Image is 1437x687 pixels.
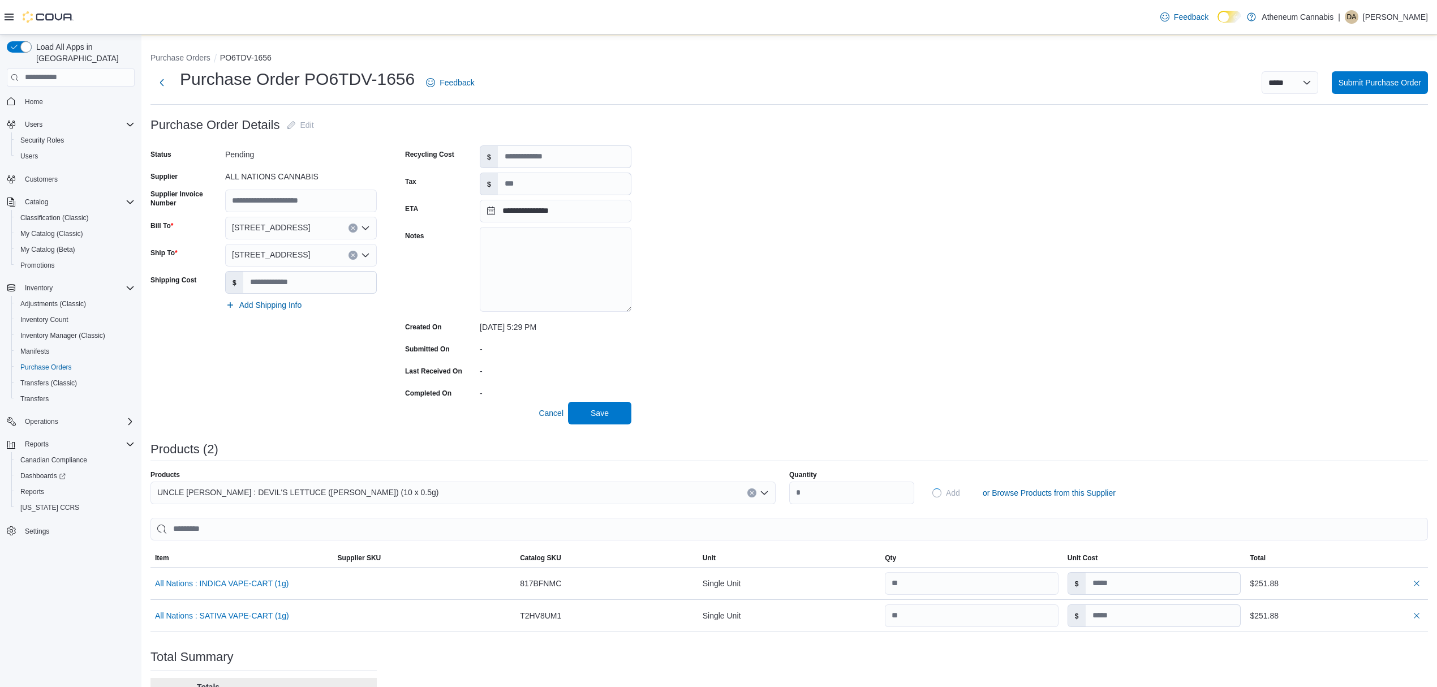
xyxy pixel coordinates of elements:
label: Ship To [150,248,178,257]
button: PO6TDV-1656 [220,53,272,62]
span: Settings [20,523,135,538]
span: Inventory Manager (Classic) [20,331,105,340]
button: Total [1245,549,1428,567]
span: Purchase Orders [16,360,135,374]
label: $ [1068,573,1086,594]
h1: Purchase Order PO6TDV-1656 [180,68,415,91]
span: Customers [25,175,58,184]
a: Home [20,95,48,109]
span: Submit Purchase Order [1339,77,1421,88]
img: Cova [23,11,74,23]
div: - [480,384,631,398]
span: Reports [25,440,49,449]
a: Users [16,149,42,163]
span: Loading [932,487,943,498]
span: Manifests [20,347,49,356]
button: My Catalog (Beta) [11,242,139,257]
span: Inventory Manager (Classic) [16,329,135,342]
span: Canadian Compliance [20,456,87,465]
span: UNCLE [PERSON_NAME] : DEVIL'S LETTUCE ([PERSON_NAME]) (10 x 0.5g) [157,486,438,499]
a: Reports [16,485,49,499]
button: Supplier SKU [333,549,516,567]
a: Canadian Compliance [16,453,92,467]
span: Users [20,152,38,161]
span: My Catalog (Beta) [20,245,75,254]
button: Users [2,117,139,132]
h3: Purchase Order Details [150,118,280,132]
button: Clear input [747,488,756,497]
button: [US_STATE] CCRS [11,500,139,516]
button: Purchase Orders [150,53,210,62]
a: Adjustments (Classic) [16,297,91,311]
div: - [480,340,631,354]
button: Cancel [534,402,568,424]
span: Transfers [20,394,49,403]
span: Adjustments (Classic) [20,299,86,308]
label: Created On [405,323,442,332]
label: $ [480,173,498,195]
input: Dark Mode [1217,11,1241,23]
a: Manifests [16,345,54,358]
span: Save [591,407,609,419]
button: Reports [11,484,139,500]
span: Reports [16,485,135,499]
button: Next [150,71,173,94]
a: Settings [20,525,54,538]
h3: Total Summary [150,650,234,664]
div: $251.88 [1250,609,1423,622]
p: Atheneum Cannabis [1262,10,1333,24]
span: Reports [20,487,44,496]
h3: Products (2) [150,443,218,456]
a: Transfers (Classic) [16,376,81,390]
button: Users [20,118,47,131]
span: Home [25,97,43,106]
label: Last Received On [405,367,462,376]
span: Qty [885,553,896,563]
button: Unit Cost [1063,549,1246,567]
a: Inventory Count [16,313,73,327]
button: Security Roles [11,132,139,148]
span: Adjustments (Classic) [16,297,135,311]
a: Inventory Manager (Classic) [16,329,110,342]
button: Settings [2,522,139,539]
label: Submitted On [405,345,450,354]
span: Catalog [20,195,135,209]
span: Promotions [16,259,135,272]
a: [US_STATE] CCRS [16,501,84,514]
label: $ [1068,605,1086,626]
div: Destiny Ashdown [1345,10,1358,24]
span: Transfers (Classic) [16,376,135,390]
label: Supplier Invoice Number [150,190,221,208]
button: Clear input [349,224,358,233]
label: Recycling Cost [405,150,454,159]
div: - [480,362,631,376]
nav: An example of EuiBreadcrumbs [150,52,1428,66]
span: [US_STATE] CCRS [20,503,79,512]
button: Open list of options [760,488,769,497]
span: Home [20,95,135,109]
div: ALL NATIONS CANNABIS [225,168,377,181]
label: Tax [405,177,416,186]
span: or Browse Products from this Supplier [983,487,1116,499]
a: Security Roles [16,134,68,147]
a: Dashboards [11,468,139,484]
span: Load All Apps in [GEOGRAPHIC_DATA] [32,41,135,64]
span: Catalog SKU [520,553,561,563]
a: Dashboards [16,469,70,483]
span: Total [1250,553,1266,563]
span: DA [1347,10,1357,24]
button: Catalog [2,194,139,210]
button: Add Shipping Info [221,294,307,316]
label: Completed On [405,389,451,398]
span: Users [20,118,135,131]
button: Manifests [11,343,139,359]
label: $ [480,146,498,168]
span: Inventory Count [16,313,135,327]
span: Operations [25,417,58,426]
label: Supplier [150,172,178,181]
label: $ [226,272,243,293]
button: Clear input [349,251,358,260]
a: Customers [20,173,62,186]
span: Item [155,553,169,563]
